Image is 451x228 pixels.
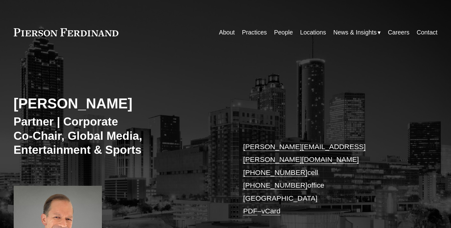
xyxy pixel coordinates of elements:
a: Locations [300,26,326,39]
a: Practices [242,26,267,39]
a: vCard [261,207,280,215]
a: Contact [416,26,437,39]
p: cell office [GEOGRAPHIC_DATA] – [243,140,420,217]
a: [PHONE_NUMBER] [243,168,307,176]
a: folder dropdown [333,26,381,39]
a: About [219,26,235,39]
span: News & Insights [333,27,377,38]
h2: [PERSON_NAME] [14,95,226,112]
h3: Partner | Corporate Co-Chair, Global Media, Entertainment & Sports [14,115,208,157]
a: PDF [243,207,257,215]
a: [PHONE_NUMBER] [243,181,307,189]
a: [PERSON_NAME][EMAIL_ADDRESS][PERSON_NAME][DOMAIN_NAME] [243,143,366,163]
a: People [274,26,293,39]
a: Careers [388,26,409,39]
